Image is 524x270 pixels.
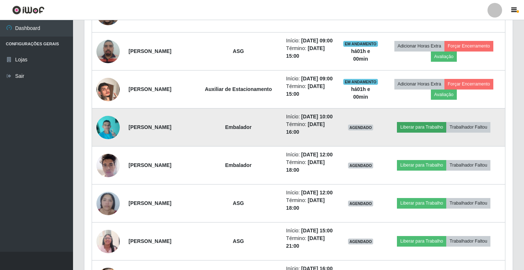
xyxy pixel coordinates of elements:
strong: [PERSON_NAME] [129,162,171,168]
span: EM ANDAMENTO [343,79,378,85]
button: Forçar Encerramento [444,41,493,51]
button: Trabalhador Faltou [446,236,490,246]
button: Trabalhador Faltou [446,122,490,132]
button: Adicionar Horas Extra [394,41,444,51]
time: [DATE] 12:00 [301,190,333,195]
button: Avaliação [431,52,457,62]
time: [DATE] 10:00 [301,114,333,119]
img: 1751112478623.jpeg [96,188,120,219]
strong: [PERSON_NAME] [129,48,171,54]
li: Início: [286,189,334,197]
strong: [PERSON_NAME] [129,200,171,206]
strong: [PERSON_NAME] [129,86,171,92]
img: 1686264689334.jpeg [96,36,120,67]
button: Adicionar Horas Extra [394,79,444,89]
button: Liberar para Trabalho [397,236,446,246]
li: Início: [286,113,334,121]
strong: há 01 h e 00 min [351,86,370,100]
img: 1734900991405.jpeg [96,226,120,257]
button: Liberar para Trabalho [397,122,446,132]
li: Início: [286,151,334,159]
strong: [PERSON_NAME] [129,238,171,244]
li: Início: [286,227,334,235]
time: [DATE] 15:00 [301,228,333,233]
time: [DATE] 09:00 [301,76,333,81]
button: Liberar para Trabalho [397,198,446,208]
li: Início: [286,37,334,45]
li: Término: [286,235,334,250]
span: AGENDADO [348,201,374,206]
li: Término: [286,83,334,98]
time: [DATE] 12:00 [301,152,333,157]
strong: Embalador [225,124,252,130]
img: 1699884729750.jpeg [96,112,120,143]
span: AGENDADO [348,239,374,244]
img: 1725546046209.jpeg [96,150,120,181]
span: EM ANDAMENTO [343,41,378,47]
li: Término: [286,121,334,136]
li: Início: [286,75,334,83]
span: AGENDADO [348,163,374,168]
strong: Embalador [225,162,252,168]
img: CoreUI Logo [12,5,45,15]
strong: ASG [233,200,244,206]
strong: há 01 h e 00 min [351,48,370,62]
strong: [PERSON_NAME] [129,124,171,130]
button: Trabalhador Faltou [446,160,490,170]
li: Término: [286,197,334,212]
button: Forçar Encerramento [444,79,493,89]
strong: ASG [233,48,244,54]
strong: Auxiliar de Estacionamento [205,86,272,92]
span: AGENDADO [348,125,374,130]
strong: ASG [233,238,244,244]
img: 1726002463138.jpeg [96,69,120,110]
li: Término: [286,159,334,174]
time: [DATE] 09:00 [301,38,333,43]
button: Liberar para Trabalho [397,160,446,170]
li: Término: [286,45,334,60]
button: Avaliação [431,90,457,100]
button: Trabalhador Faltou [446,198,490,208]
